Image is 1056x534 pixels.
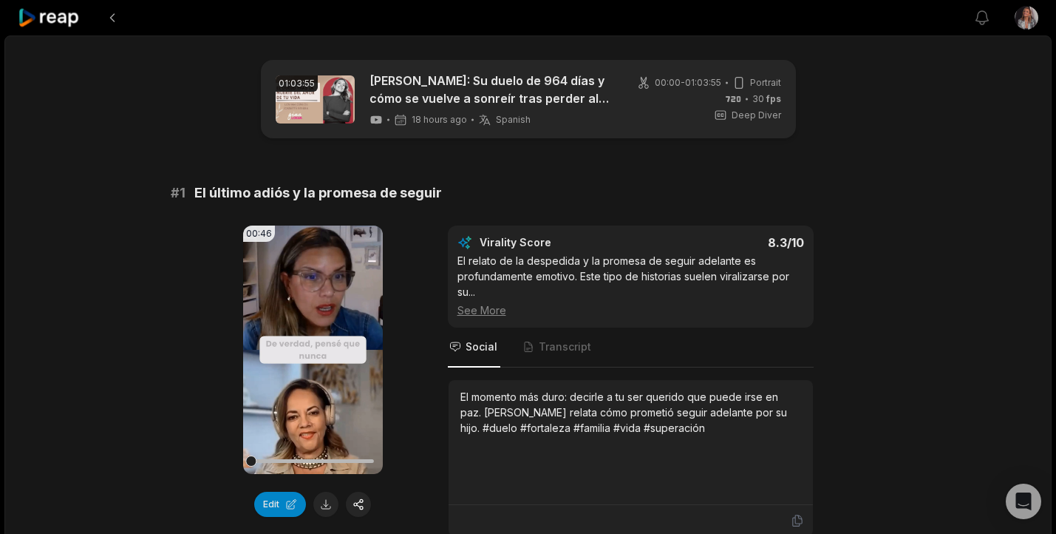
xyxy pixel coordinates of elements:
[752,92,781,106] span: 30
[480,235,638,250] div: Virality Score
[1006,484,1041,519] div: Open Intercom Messenger
[254,492,306,517] button: Edit
[243,226,383,474] video: Your browser does not support mp4 format.
[194,183,442,203] span: El último adiós y la promesa de seguir
[171,183,185,203] span: # 1
[645,235,804,250] div: 8.3 /10
[457,253,804,318] div: El relato de la despedida y la promesa de seguir adelante es profundamente emotivo. Este tipo de ...
[732,109,781,122] span: Deep Diver
[750,76,781,89] span: Portrait
[460,389,801,436] div: El momento más duro: decirle a tu ser querido que puede irse en paz. [PERSON_NAME] relata cómo pr...
[412,114,467,126] span: 18 hours ago
[466,339,497,354] span: Social
[655,76,721,89] span: 00:00 - 01:03:55
[369,72,619,107] a: [PERSON_NAME]: Su duelo de 964 días y cómo se vuelve a sonreír tras perder al amor de tu vida
[539,339,591,354] span: Transcript
[496,114,531,126] span: Spanish
[457,303,804,318] div: See More
[766,93,781,104] span: fps
[448,328,814,368] nav: Tabs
